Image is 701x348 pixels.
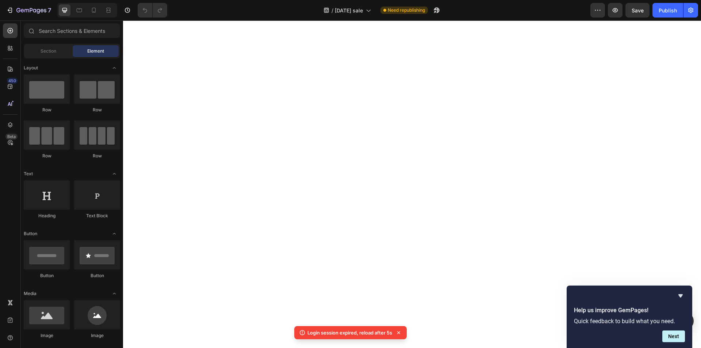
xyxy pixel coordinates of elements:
p: Login session expired, reload after 5s [307,329,392,336]
span: Media [24,290,37,297]
button: Publish [652,3,683,18]
span: Toggle open [108,228,120,240]
button: Hide survey [676,291,685,300]
span: [DATE] sale [335,7,363,14]
span: Layout [24,65,38,71]
div: Row [74,153,120,159]
div: Undo/Redo [138,3,167,18]
div: Button [74,272,120,279]
div: Image [24,332,70,339]
span: Text [24,171,33,177]
span: Save [632,7,644,14]
span: Element [87,48,104,54]
div: Heading [24,213,70,219]
span: Toggle open [108,62,120,74]
div: Image [74,332,120,339]
div: Beta [5,134,18,139]
div: Row [24,107,70,113]
span: Toggle open [108,168,120,180]
div: Row [74,107,120,113]
div: Button [24,272,70,279]
div: Publish [659,7,677,14]
button: Save [625,3,650,18]
h2: Help us improve GemPages! [574,306,685,315]
p: 7 [48,6,51,15]
span: / [332,7,333,14]
button: Next question [662,330,685,342]
span: Toggle open [108,288,120,299]
p: Quick feedback to build what you need. [574,318,685,325]
span: Section [41,48,56,54]
div: Help us improve GemPages! [574,291,685,342]
div: Row [24,153,70,159]
iframe: Design area [123,20,701,348]
input: Search Sections & Elements [24,23,120,38]
div: 450 [7,78,18,84]
span: Button [24,230,37,237]
div: Text Block [74,213,120,219]
button: 7 [3,3,54,18]
span: Need republishing [388,7,425,14]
